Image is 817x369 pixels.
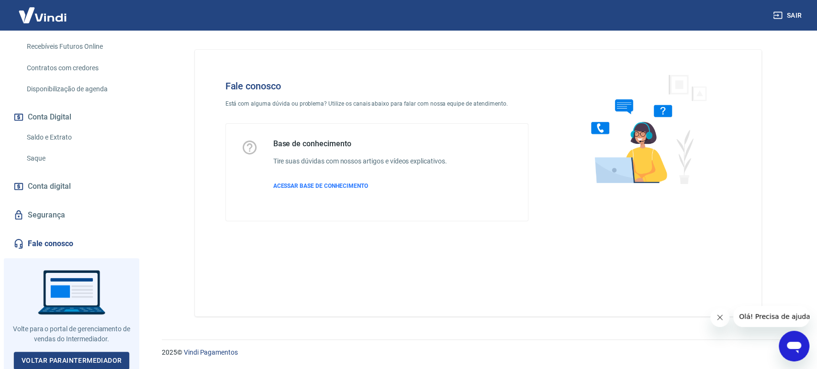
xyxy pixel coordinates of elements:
[23,79,132,99] a: Disponibilização de agenda
[273,156,447,166] h6: Tire suas dúvidas com nossos artigos e vídeos explicativos.
[273,183,368,189] span: ACESSAR BASE DE CONHECIMENTO
[11,107,132,128] button: Conta Digital
[11,205,132,226] a: Segurança
[23,58,132,78] a: Contratos com credores
[11,176,132,197] a: Conta digital
[184,348,238,356] a: Vindi Pagamentos
[23,128,132,147] a: Saldo e Extrato
[23,37,132,56] a: Recebíveis Futuros Online
[6,7,80,14] span: Olá! Precisa de ajuda?
[273,182,447,190] a: ACESSAR BASE DE CONHECIMENTO
[11,0,74,30] img: Vindi
[733,306,809,327] iframe: Mensagem da empresa
[162,347,794,358] p: 2025 ©
[710,308,729,327] iframe: Fechar mensagem
[779,331,809,361] iframe: Botão para abrir a janela de mensagens
[273,139,447,149] h5: Base de conhecimento
[23,149,132,168] a: Saque
[225,80,529,92] h4: Fale conosco
[572,65,717,193] img: Fale conosco
[28,180,71,193] span: Conta digital
[771,7,806,24] button: Sair
[225,99,529,108] p: Está com alguma dúvida ou problema? Utilize os canais abaixo para falar com nossa equipe de atend...
[11,233,132,254] a: Fale conosco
